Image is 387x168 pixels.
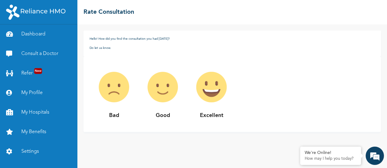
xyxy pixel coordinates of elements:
[90,63,138,111] img: bad-review
[90,111,138,120] p: Bad
[38,126,81,138] div: Chat Now
[34,68,42,74] span: New
[90,37,375,41] h1: Hello! How did you find the consultation you had [DATE]?
[6,5,66,20] img: RelianceHMO's Logo
[32,34,102,42] div: Conversation(s)
[60,137,116,157] div: FAQs
[83,8,134,17] h2: Rate Consultation
[138,111,187,120] p: Good
[100,3,115,18] div: Minimize live chat window
[305,150,357,155] div: We're Online!
[187,63,236,111] img: excellent-review
[305,156,357,161] p: How may I help you today?
[3,148,60,153] span: Conversation
[187,111,236,120] p: Excellent
[33,55,87,117] span: No previous conversation
[90,46,375,50] h1: Do let us know.
[138,63,187,111] img: good-review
